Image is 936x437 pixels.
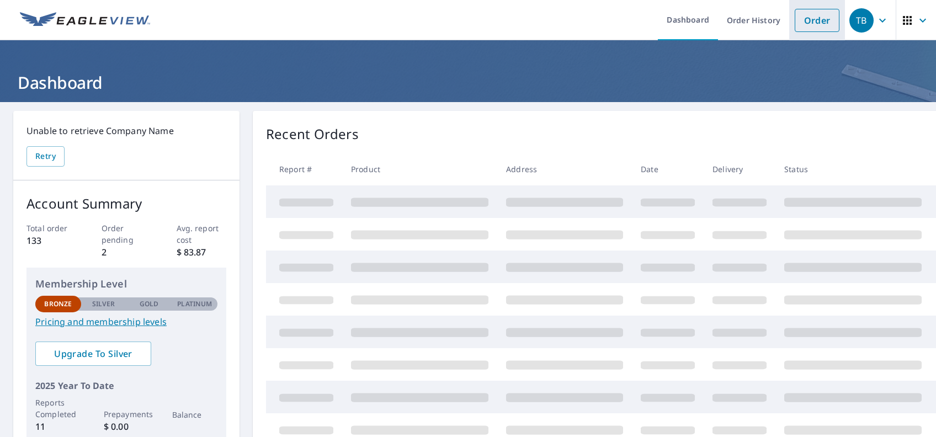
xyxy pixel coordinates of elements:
[35,150,56,163] span: Retry
[104,420,150,433] p: $ 0.00
[44,348,142,360] span: Upgrade To Silver
[704,153,775,185] th: Delivery
[775,153,930,185] th: Status
[26,222,77,234] p: Total order
[342,153,497,185] th: Product
[35,379,217,392] p: 2025 Year To Date
[35,420,81,433] p: 11
[177,222,227,246] p: Avg. report cost
[26,146,65,167] button: Retry
[13,71,923,94] h1: Dashboard
[102,246,152,259] p: 2
[266,124,359,144] p: Recent Orders
[177,299,212,309] p: Platinum
[26,124,226,137] p: Unable to retrieve Company Name
[172,409,218,420] p: Balance
[20,12,150,29] img: EV Logo
[35,315,217,328] a: Pricing and membership levels
[849,8,874,33] div: TB
[177,246,227,259] p: $ 83.87
[102,222,152,246] p: Order pending
[35,342,151,366] a: Upgrade To Silver
[35,397,81,420] p: Reports Completed
[266,153,342,185] th: Report #
[26,194,226,214] p: Account Summary
[632,153,704,185] th: Date
[92,299,115,309] p: Silver
[140,299,158,309] p: Gold
[35,276,217,291] p: Membership Level
[497,153,632,185] th: Address
[795,9,839,32] a: Order
[26,234,77,247] p: 133
[104,408,150,420] p: Prepayments
[44,299,72,309] p: Bronze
